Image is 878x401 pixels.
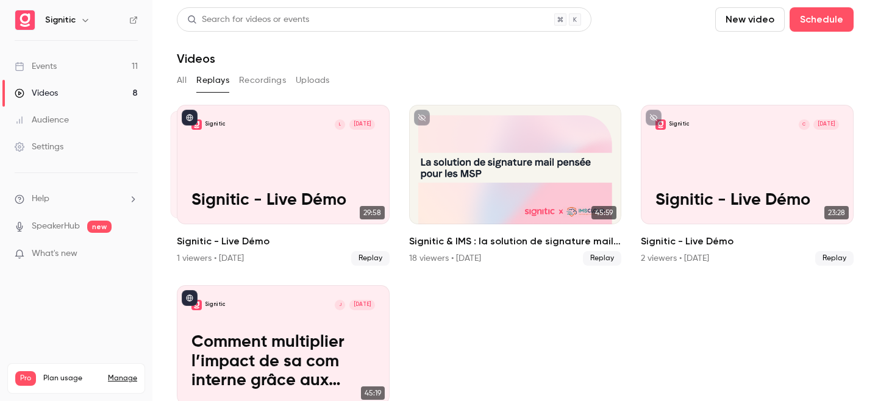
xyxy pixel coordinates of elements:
[414,110,430,126] button: unpublished
[296,71,330,90] button: Uploads
[32,193,49,205] span: Help
[108,374,137,383] a: Manage
[715,7,785,32] button: New video
[815,251,854,266] span: Replay
[655,191,840,210] p: Signitic - Live Démo
[182,290,198,306] button: published
[409,105,622,266] li: Signitic & IMS : la solution de signature mail pensée pour les MSP
[360,206,385,219] span: 29:58
[182,110,198,126] button: published
[334,299,346,311] div: J
[187,13,309,26] div: Search for videos or events
[813,119,839,130] span: [DATE]
[196,71,229,90] button: Replays
[334,119,346,130] div: L
[641,234,854,249] h2: Signitic - Live Démo
[669,121,689,128] p: Signitic
[45,14,76,26] h6: Signitic
[583,251,621,266] span: Replay
[641,252,709,264] div: 2 viewers • [DATE]
[87,221,112,233] span: new
[351,251,390,266] span: Replay
[15,371,36,386] span: Pro
[641,105,854,266] a: Signitic - Live DémoSigniticC[DATE]Signitic - Live Démo23:28Signitic - Live Démo2 viewers • [DATE...
[177,252,244,264] div: 1 viewers • [DATE]
[409,105,622,266] a: 45:59Signitic & IMS : la solution de signature mail pensée pour les MSP18 viewers • [DATE]Replay
[15,60,57,73] div: Events
[177,105,390,266] li: Signitic - Live Démo
[177,51,215,66] h1: Videos
[43,374,101,383] span: Plan usage
[15,193,138,205] li: help-dropdown-opener
[177,105,390,266] a: Signitic - Live DémoSigniticL[DATE]Signitic - Live Démo29:58Signitic - Live DémoSigniticL[DATE]Si...
[824,206,849,219] span: 23:28
[349,119,375,130] span: [DATE]
[191,333,376,391] p: Comment multiplier l’impact de sa com interne grâce aux signatures mail.
[177,71,187,90] button: All
[798,119,810,130] div: C
[361,386,385,400] span: 45:19
[790,7,854,32] button: Schedule
[239,71,286,90] button: Recordings
[349,300,375,310] span: [DATE]
[15,87,58,99] div: Videos
[205,121,225,128] p: Signitic
[15,114,69,126] div: Audience
[32,247,77,260] span: What's new
[641,105,854,266] li: Signitic - Live Démo
[32,220,80,233] a: SpeakerHub
[177,234,390,249] h2: Signitic - Live Démo
[591,206,616,219] span: 45:59
[191,191,376,210] p: Signitic - Live Démo
[646,110,662,126] button: unpublished
[409,234,622,249] h2: Signitic & IMS : la solution de signature mail pensée pour les MSP
[15,141,63,153] div: Settings
[123,249,138,260] iframe: Noticeable Trigger
[177,7,854,394] section: Videos
[15,10,35,30] img: Signitic
[205,301,225,308] p: Signitic
[409,252,481,264] div: 18 viewers • [DATE]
